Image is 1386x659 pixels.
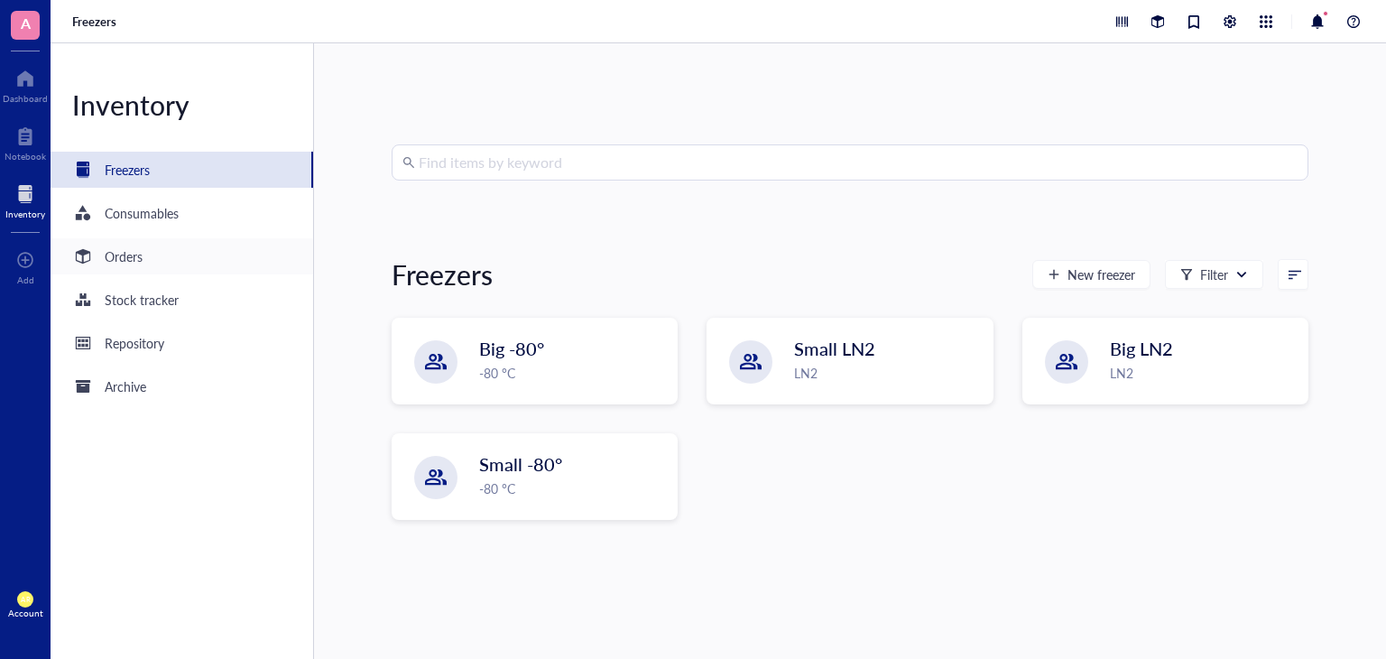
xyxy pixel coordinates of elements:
[479,336,544,361] span: Big -80°
[51,87,313,123] div: Inventory
[3,64,48,104] a: Dashboard
[1110,363,1297,383] div: LN2
[8,608,43,618] div: Account
[1032,260,1150,289] button: New freezer
[479,363,666,383] div: -80 °C
[105,376,146,396] div: Archive
[479,451,562,477] span: Small -80°
[105,246,143,266] div: Orders
[1200,265,1228,284] div: Filter
[1067,267,1135,282] span: New freezer
[51,238,313,274] a: Orders
[794,363,981,383] div: LN2
[3,93,48,104] div: Dashboard
[5,180,45,219] a: Inventory
[72,14,120,30] a: Freezers
[51,195,313,231] a: Consumables
[51,325,313,361] a: Repository
[105,333,164,353] div: Repository
[5,122,46,162] a: Notebook
[392,256,493,292] div: Freezers
[21,595,30,603] span: AR
[479,478,666,498] div: -80 °C
[5,209,45,219] div: Inventory
[21,12,31,34] span: A
[105,290,179,310] div: Stock tracker
[105,203,179,223] div: Consumables
[51,152,313,188] a: Freezers
[5,151,46,162] div: Notebook
[51,282,313,318] a: Stock tracker
[17,274,34,285] div: Add
[1110,336,1173,361] span: Big LN2
[794,336,875,361] span: Small LN2
[105,160,150,180] div: Freezers
[51,368,313,404] a: Archive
